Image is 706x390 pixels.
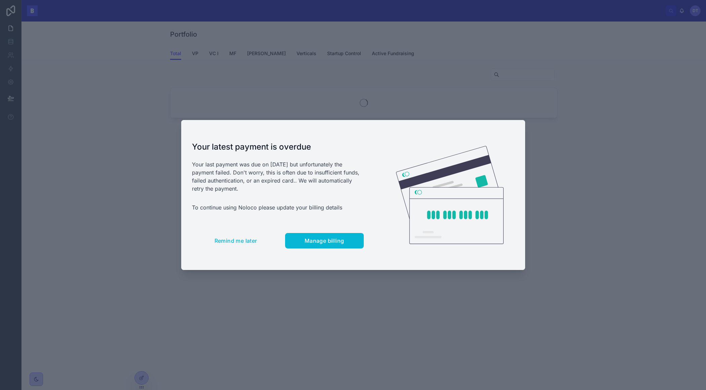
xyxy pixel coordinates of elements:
button: Remind me later [192,233,280,248]
span: Manage billing [305,237,344,244]
h1: Your latest payment is overdue [192,142,364,152]
button: Manage billing [285,233,364,248]
img: Credit card illustration [396,146,504,244]
p: Your last payment was due on [DATE] but unfortunately the payment failed. Don't worry, this is of... [192,160,364,193]
p: To continue using Noloco please update your billing details [192,203,364,211]
span: Remind me later [214,237,257,244]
